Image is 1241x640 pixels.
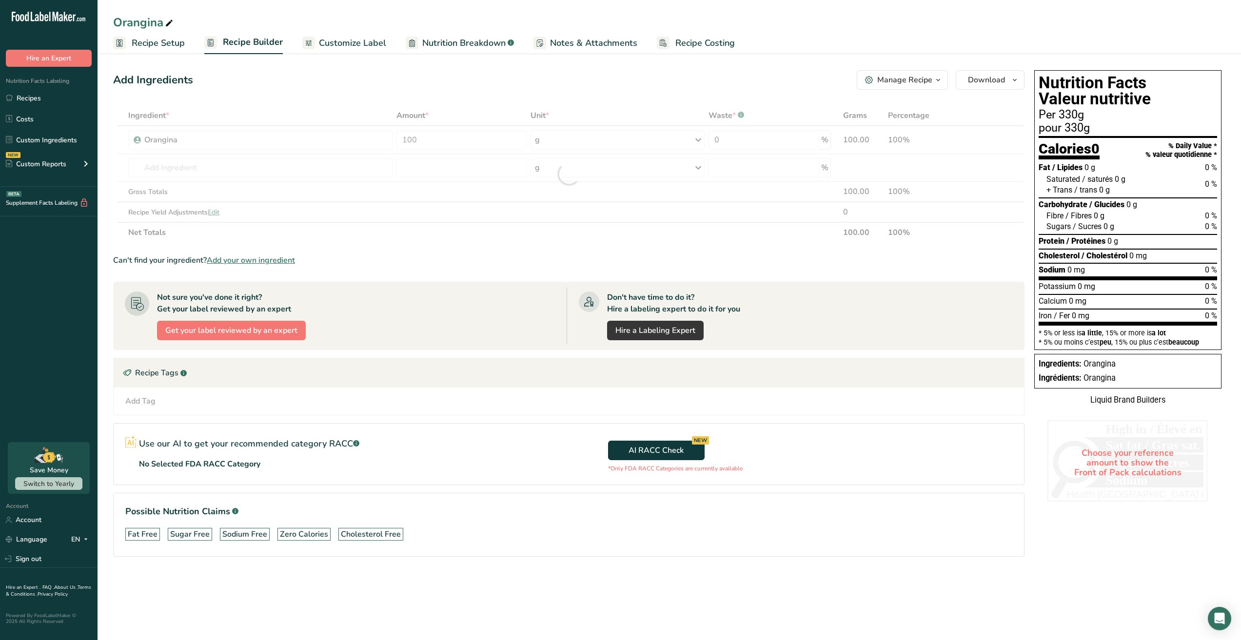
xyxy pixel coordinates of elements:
[550,37,637,50] span: Notes & Attachments
[157,321,306,340] button: Get your label reviewed by an expert
[113,72,193,88] div: Add Ingredients
[1205,282,1217,291] span: 0 %
[6,159,66,169] div: Custom Reports
[657,32,735,54] a: Recipe Costing
[1205,211,1217,220] span: 0 %
[139,437,359,450] p: Use our AI to get your recommended category RACC
[1205,265,1217,274] span: 0 %
[113,254,1024,266] div: Can't find your ingredient?
[1039,296,1067,306] span: Calcium
[113,32,185,54] a: Recipe Setup
[1078,282,1095,291] span: 0 mg
[1039,373,1082,383] span: Ingrédients:
[6,152,20,158] div: NEW
[280,528,328,540] div: Zero Calories
[204,31,283,55] a: Recipe Builder
[30,465,68,475] div: Save Money
[38,591,68,598] a: Privacy Policy
[1039,339,1217,346] div: * 5% ou moins c’est , 15% ou plus c’est
[1152,329,1166,337] span: a lot
[607,291,740,315] div: Don't have time to do it? Hire a labeling expert to do it for you
[1073,222,1102,231] span: / Sucres
[1039,282,1076,291] span: Potassium
[607,321,704,340] a: Hire a Labeling Expert
[1074,185,1097,194] span: / trans
[1039,265,1065,274] span: Sodium
[968,74,1005,86] span: Download
[1047,420,1208,505] div: Choose your reference amount to show the Front of Pack calculations
[132,37,185,50] span: Recipe Setup
[1145,142,1217,159] div: % Daily Value * % valeur quotidienne *
[956,70,1024,90] button: Download
[1083,359,1116,368] span: Orangina
[1082,251,1127,260] span: / Cholestérol
[1208,607,1231,630] div: Open Intercom Messenger
[165,325,297,336] span: Get your label reviewed by an expert
[71,534,92,545] div: EN
[6,613,92,624] div: Powered By FoodLabelMaker © 2025 All Rights Reserved
[608,441,705,460] button: AI RACC Check NEW
[302,32,386,54] a: Customize Label
[1094,211,1104,220] span: 0 g
[1103,222,1114,231] span: 0 g
[207,254,295,266] span: Add your own ingredient
[1039,311,1052,320] span: Iron
[1129,251,1147,260] span: 0 mg
[223,36,283,49] span: Recipe Builder
[1039,200,1087,209] span: Carbohydrate
[1205,222,1217,231] span: 0 %
[1046,175,1080,184] span: Saturated
[6,584,40,591] a: Hire an Expert .
[1168,338,1199,346] span: beaucoup
[23,479,74,488] span: Switch to Yearly
[1082,329,1102,337] span: a little
[1091,140,1100,157] span: 0
[1082,175,1113,184] span: / saturés
[1065,211,1092,220] span: / Fibres
[1205,179,1217,189] span: 0 %
[1100,338,1111,346] span: peu
[422,37,506,50] span: Nutrition Breakdown
[1034,394,1221,407] div: Liquid Brand Builders
[139,458,260,470] p: No Selected FDA RACC Category
[1083,373,1116,383] span: Orangina
[6,50,92,67] button: Hire an Expert
[1089,200,1124,209] span: / Glucides
[319,37,386,50] span: Customize Label
[1115,175,1125,184] span: 0 g
[6,584,91,598] a: Terms & Conditions .
[1054,311,1070,320] span: / Fer
[128,528,158,540] div: Fat Free
[877,74,932,86] div: Manage Recipe
[1126,200,1137,209] span: 0 g
[1039,75,1217,107] h1: Nutrition Facts Valeur nutritive
[1039,122,1217,134] div: pour 330g
[54,584,78,591] a: About Us .
[1039,359,1082,368] span: Ingredients:
[629,445,684,456] span: AI RACC Check
[1039,142,1100,160] div: Calories
[1039,251,1080,260] span: Cholesterol
[533,32,637,54] a: Notes & Attachments
[406,32,514,54] a: Nutrition Breakdown
[608,464,743,473] p: *Only FDA RACC Categories are currently available
[1084,163,1095,172] span: 0 g
[1039,236,1064,246] span: Protein
[15,477,82,490] button: Switch to Yearly
[1039,326,1217,346] section: * 5% or less is , 15% or more is
[42,584,54,591] a: FAQ .
[1205,311,1217,320] span: 0 %
[1046,185,1072,194] span: + Trans
[1107,236,1118,246] span: 0 g
[857,70,948,90] button: Manage Recipe
[1072,311,1089,320] span: 0 mg
[125,505,1012,518] h1: Possible Nutrition Claims
[1039,109,1217,121] div: Per 330g
[1046,211,1064,220] span: Fibre
[125,395,156,407] div: Add Tag
[1046,222,1071,231] span: Sugars
[692,436,709,445] div: NEW
[1205,163,1217,172] span: 0 %
[1099,185,1110,194] span: 0 g
[1052,163,1083,172] span: / Lipides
